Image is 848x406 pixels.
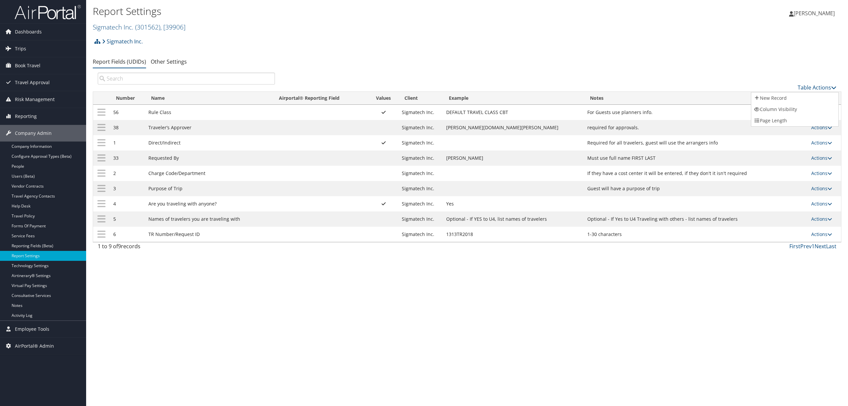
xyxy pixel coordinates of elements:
span: Trips [15,40,26,57]
a: Column Visibility [751,104,838,115]
span: Dashboards [15,24,42,40]
span: Reporting [15,108,37,125]
span: Employee Tools [15,321,49,337]
span: Risk Management [15,91,55,108]
a: New Record [751,92,838,104]
span: Travel Approval [15,74,50,91]
span: AirPortal® Admin [15,338,54,354]
a: Page Length [751,115,838,126]
span: Company Admin [15,125,52,142]
img: airportal-logo.png [15,4,81,20]
span: Book Travel [15,57,40,74]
